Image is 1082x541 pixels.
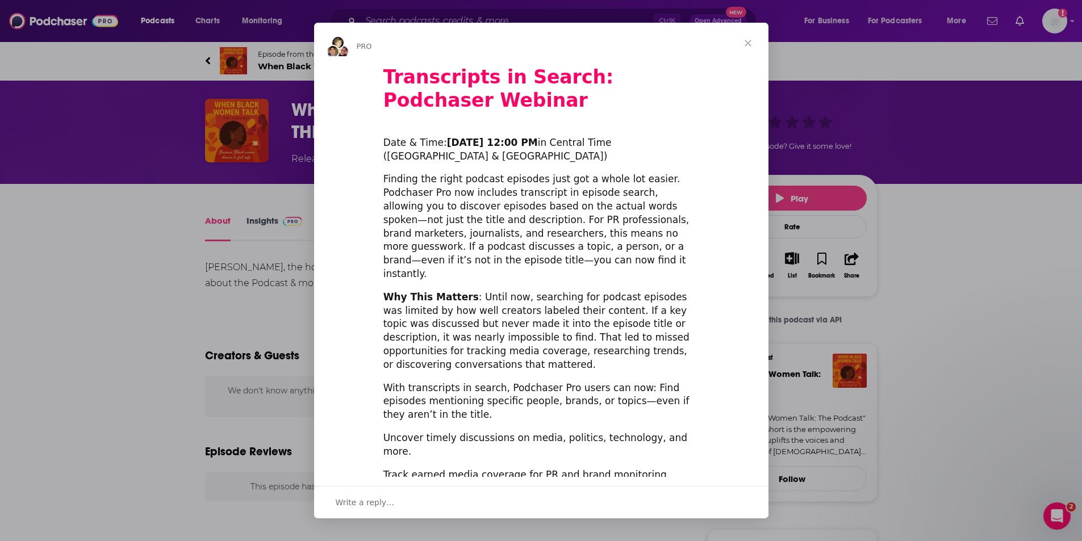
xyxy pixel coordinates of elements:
[383,66,613,111] b: Transcripts in Search: Podchaser Webinar
[331,36,345,49] img: Barbara avatar
[383,291,699,372] div: : Until now, searching for podcast episodes was limited by how well creators labeled their conten...
[326,45,340,58] img: Dave avatar
[383,468,699,496] div: Track earned media coverage for PR and brand monitoring. Search through actual spoken content for...
[336,45,349,58] img: Sydney avatar
[728,23,768,64] span: Close
[383,431,699,459] div: Uncover timely discussions on media, politics, technology, and more.
[314,486,768,518] div: Open conversation and reply
[336,495,395,510] span: Write a reply…
[383,381,699,422] div: With transcripts in search, Podchaser Pro users can now: Find episodes mentioning specific people...
[383,173,699,280] div: Finding the right podcast episodes just got a whole lot easier. Podchaser Pro now includes transc...
[447,137,538,148] b: [DATE] 12:00 PM
[383,136,699,163] div: Date & Time: in Central Time ([GEOGRAPHIC_DATA] & [GEOGRAPHIC_DATA])
[383,291,479,303] b: Why This Matters
[357,42,372,51] span: PRO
